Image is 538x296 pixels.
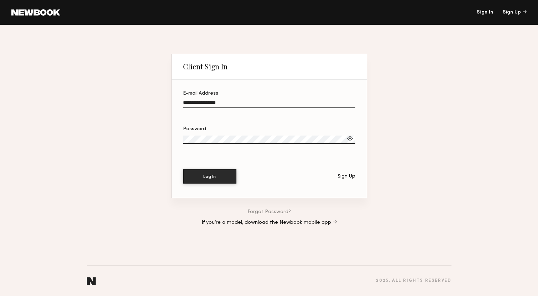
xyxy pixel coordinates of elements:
input: Password [183,136,355,144]
div: Client Sign In [183,62,228,71]
div: Sign Up [503,10,527,15]
a: Forgot Password? [247,210,291,215]
div: Sign Up [338,174,355,179]
input: E-mail Address [183,100,355,108]
button: Log In [183,169,236,184]
div: 2025 , all rights reserved [376,279,451,283]
a: If you’re a model, download the Newbook mobile app → [202,220,337,225]
div: E-mail Address [183,91,355,96]
a: Sign In [477,10,493,15]
div: Password [183,127,355,132]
